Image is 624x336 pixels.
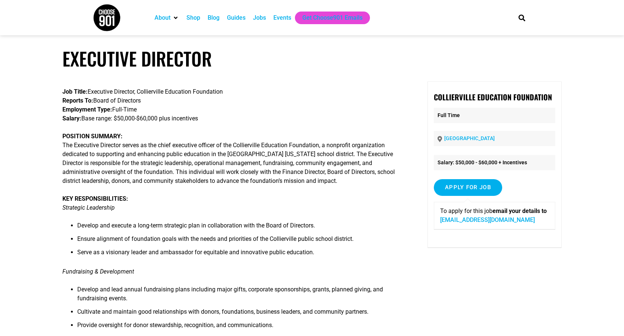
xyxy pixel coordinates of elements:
p: Full Time [434,108,555,123]
strong: Collierville Education Foundation [434,91,552,103]
strong: email your details to [493,207,547,214]
li: Ensure alignment of foundation goals with the needs and priorities of the Collierville public sch... [77,235,403,248]
a: [GEOGRAPHIC_DATA] [444,135,495,141]
li: Develop and lead annual fundraising plans including major gifts, corporate sponsorships, grants, ... [77,285,403,307]
a: Jobs [253,13,266,22]
nav: Main nav [151,12,506,24]
div: Search [516,12,528,24]
a: Blog [208,13,220,22]
input: Apply for job [434,179,502,196]
li: Cultivate and maintain good relationships with donors, foundations, business leaders, and communi... [77,307,403,321]
a: Guides [227,13,246,22]
li: Salary: $50,000 - $60,000 + Incentives [434,155,555,170]
strong: POSITION SUMMARY: [62,133,123,140]
strong: Salary: [62,115,81,122]
strong: Reports To: [62,97,93,104]
li: Develop and execute a long-term strategic plan in collaboration with the Board of Directors. [77,221,403,235]
strong: Employment Type: [62,106,112,113]
li: Serve as a visionary leader and ambassador for equitable and innovative public education. [77,248,403,261]
em: Strategic Leadership [62,204,115,211]
a: Events [273,13,291,22]
strong: KEY RESPONSIBILITIES: [62,195,128,202]
p: Executive Director, Collierville Education Foundation Board of Directors Full-Time Base range: $5... [62,87,403,123]
a: About [155,13,170,22]
a: Shop [186,13,200,22]
em: Fundraising & Development [62,268,134,275]
a: [EMAIL_ADDRESS][DOMAIN_NAME] [440,216,535,223]
p: The Executive Director serves as the chief executive officer of the Collierville Education Founda... [62,132,403,185]
h1: Executive Director [62,48,562,70]
div: About [151,12,183,24]
strong: Job Title: [62,88,88,95]
li: Provide oversight for donor stewardship, recognition, and communications. [77,321,403,334]
a: Get Choose901 Emails [302,13,363,22]
p: To apply for this job [440,207,549,224]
